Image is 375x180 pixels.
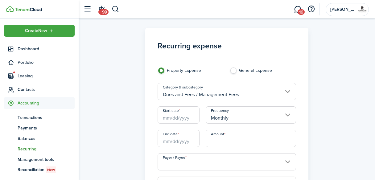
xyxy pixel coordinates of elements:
button: Open sidebar [81,3,93,15]
span: Accounting [18,100,75,106]
span: Dashboard [18,46,75,52]
span: Payments [18,125,75,131]
label: Property Expense [158,67,224,77]
a: Recurring [4,144,75,154]
h1: Recurring expense [158,40,296,55]
a: Messaging [292,2,303,17]
span: Create New [25,29,47,33]
span: Transactions [18,114,75,121]
span: Robertson [330,7,355,12]
a: Notifications [96,2,107,17]
span: Portfolio [18,59,75,66]
span: 16 [298,9,305,15]
a: Dashboard [4,43,75,55]
a: ReconciliationNew [4,165,75,175]
span: +99 [98,9,109,15]
span: Management tools [18,156,75,163]
button: Open resource center [306,4,316,14]
span: New [47,167,55,173]
input: mm/dd/yyyy [158,130,200,147]
a: Management tools [4,154,75,165]
a: Transactions [4,112,75,123]
a: Balances [4,133,75,144]
span: Recurring [18,146,75,152]
img: TenantCloud [15,8,42,11]
input: mm/dd/yyyy [158,106,200,124]
span: Balances [18,135,75,142]
button: Open menu [4,25,75,37]
span: Reconciliation [18,166,75,173]
button: Search [112,4,119,14]
span: Leasing [18,73,75,79]
img: TenantCloud [6,6,14,12]
span: Contacts [18,86,75,93]
a: Payments [4,123,75,133]
label: General Expense [230,67,296,77]
img: Robertson [357,5,367,14]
